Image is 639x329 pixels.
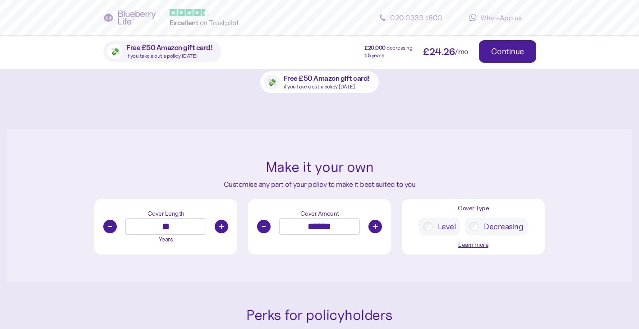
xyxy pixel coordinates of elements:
button: + [215,220,228,233]
span: £ 20,000 [364,45,386,51]
button: Learn more [458,240,488,250]
span: decreasing [386,45,412,51]
div: Perks for policyholders [180,304,460,327]
label: Decreasing [478,222,523,231]
div: Customise any part of your policy to make it best suited to you [224,179,416,190]
a: 020 0333 1800 [370,9,451,27]
div: Continue [491,47,524,56]
span: 💸 [267,79,276,86]
span: on Trustpilot [200,18,239,27]
span: if you take a out a policy [DATE] [284,83,355,90]
span: years [372,53,384,58]
span: Free £50 Amazon gift card! [126,44,212,51]
label: Level [432,222,456,231]
div: Cover Type [458,204,489,213]
button: - [257,220,271,233]
span: Free £50 Amazon gift card! [284,75,370,82]
span: if you take a out a policy [DATE] [126,52,198,59]
div: Cover Length [147,209,184,219]
div: Make it your own [224,156,416,179]
span: 💸 [110,48,120,55]
span: Excellent ️ [170,19,200,27]
button: - [103,220,117,233]
span: /mo [455,48,468,55]
button: + [368,220,382,233]
span: WhatsApp us [480,13,522,22]
div: Years [159,235,173,245]
span: £ 24.26 [423,47,455,56]
button: Continue [479,40,536,63]
span: 020 0333 1800 [390,13,442,22]
a: WhatsApp us [455,9,536,27]
div: Cover Amount [300,209,339,219]
span: 15 [364,53,370,58]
